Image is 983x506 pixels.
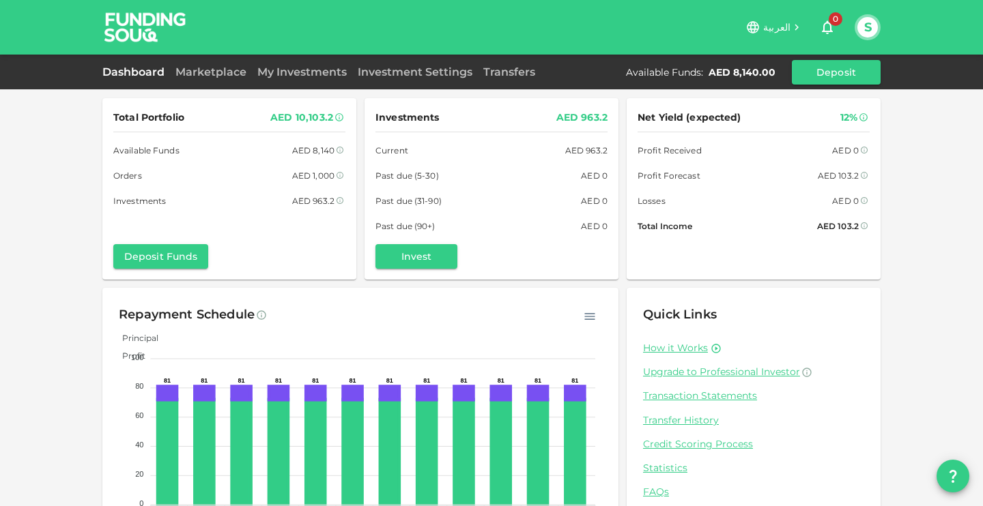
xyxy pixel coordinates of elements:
[709,65,775,79] div: AED 8,140.00
[352,65,478,78] a: Investment Settings
[113,168,142,183] span: Orders
[818,168,859,183] div: AED 103.2
[292,143,334,158] div: AED 8,140
[270,109,333,126] div: AED 10,103.2
[292,194,334,208] div: AED 963.2
[643,366,864,378] a: Upgrade to Professional Investor
[252,65,352,78] a: My Investments
[135,441,143,449] tspan: 40
[840,109,857,126] div: 12%
[565,143,608,158] div: AED 963.2
[643,486,864,498] a: FAQs
[375,194,442,208] span: Past due (31-90)
[638,143,702,158] span: Profit Received
[292,168,334,183] div: AED 1,000
[135,470,143,478] tspan: 20
[131,353,143,361] tspan: 100
[638,219,692,233] span: Total Income
[643,389,864,402] a: Transaction Statements
[113,244,208,269] button: Deposit Funds
[581,194,608,208] div: AED 0
[763,21,790,33] span: العربية
[478,65,541,78] a: Transfers
[112,333,158,343] span: Principal
[643,307,717,322] span: Quick Links
[817,219,859,233] div: AED 103.2
[643,366,800,378] span: Upgrade to Professional Investor
[937,460,969,492] button: question
[581,219,608,233] div: AED 0
[643,462,864,475] a: Statistics
[814,14,841,41] button: 0
[375,244,457,269] button: Invest
[638,109,741,126] span: Net Yield (expected)
[643,414,864,427] a: Transfer History
[643,342,708,355] a: How it Works
[113,109,184,126] span: Total Portfolio
[375,109,439,126] span: Investments
[832,143,859,158] div: AED 0
[102,65,170,78] a: Dashboard
[792,60,881,85] button: Deposit
[857,17,878,38] button: S
[113,194,166,208] span: Investments
[135,382,143,390] tspan: 80
[375,219,436,233] span: Past due (90+)
[829,12,842,26] span: 0
[556,109,608,126] div: AED 963.2
[375,143,408,158] span: Current
[832,194,859,208] div: AED 0
[643,438,864,451] a: Credit Scoring Process
[638,194,666,208] span: Losses
[375,168,439,183] span: Past due (5-30)
[112,351,145,361] span: Profit
[626,65,703,79] div: Available Funds :
[119,304,255,326] div: Repayment Schedule
[113,143,180,158] span: Available Funds
[135,411,143,419] tspan: 60
[638,168,700,183] span: Profit Forecast
[581,168,608,183] div: AED 0
[170,65,252,78] a: Marketplace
